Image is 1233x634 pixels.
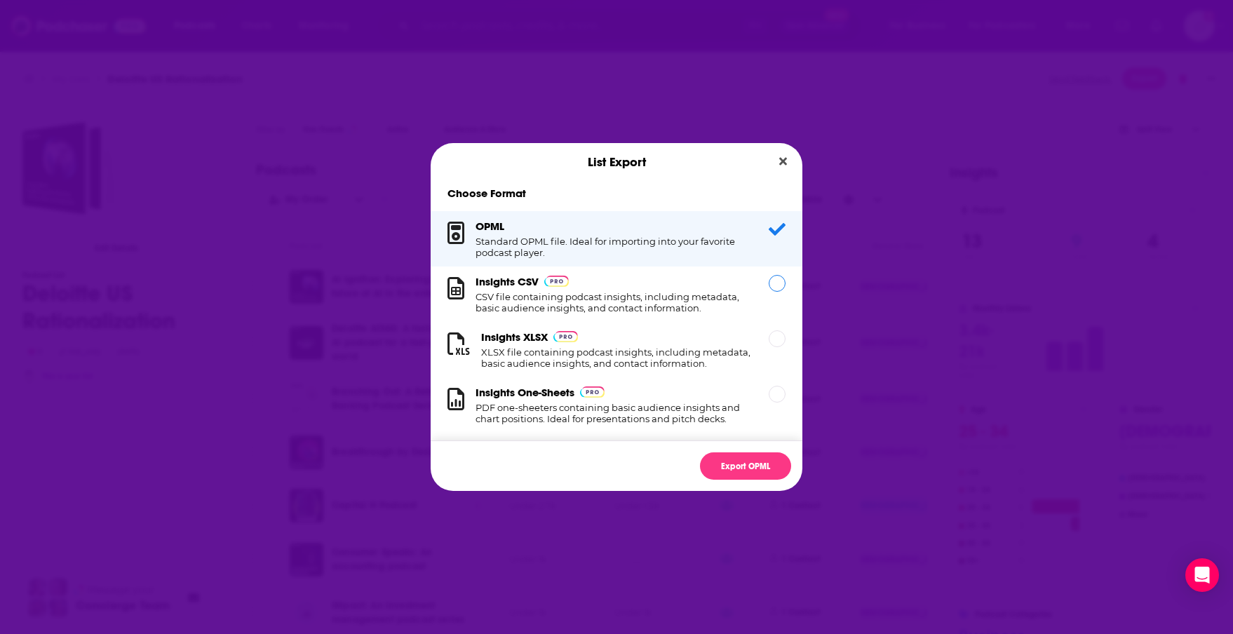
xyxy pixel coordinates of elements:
div: Open Intercom Messenger [1185,558,1219,592]
h1: Choose Format [431,187,802,200]
h1: PDF one-sheeters containing basic audience insights and chart positions. Ideal for presentations ... [476,402,752,424]
h3: OPML [476,220,504,233]
img: Podchaser Pro [580,386,605,398]
h1: XLSX file containing podcast insights, including metadata, basic audience insights, and contact i... [481,346,752,369]
h3: Insights CSV [476,275,539,288]
div: List Export [431,143,802,181]
button: Close [774,153,793,170]
img: Podchaser Pro [544,276,569,287]
h3: Insights One-Sheets [476,386,574,399]
button: Export OPML [700,452,791,480]
img: Podchaser Pro [553,331,578,342]
h3: Insights XLSX [481,330,548,344]
h1: CSV file containing podcast insights, including metadata, basic audience insights, and contact in... [476,291,752,313]
h1: Standard OPML file. Ideal for importing into your favorite podcast player. [476,236,752,258]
